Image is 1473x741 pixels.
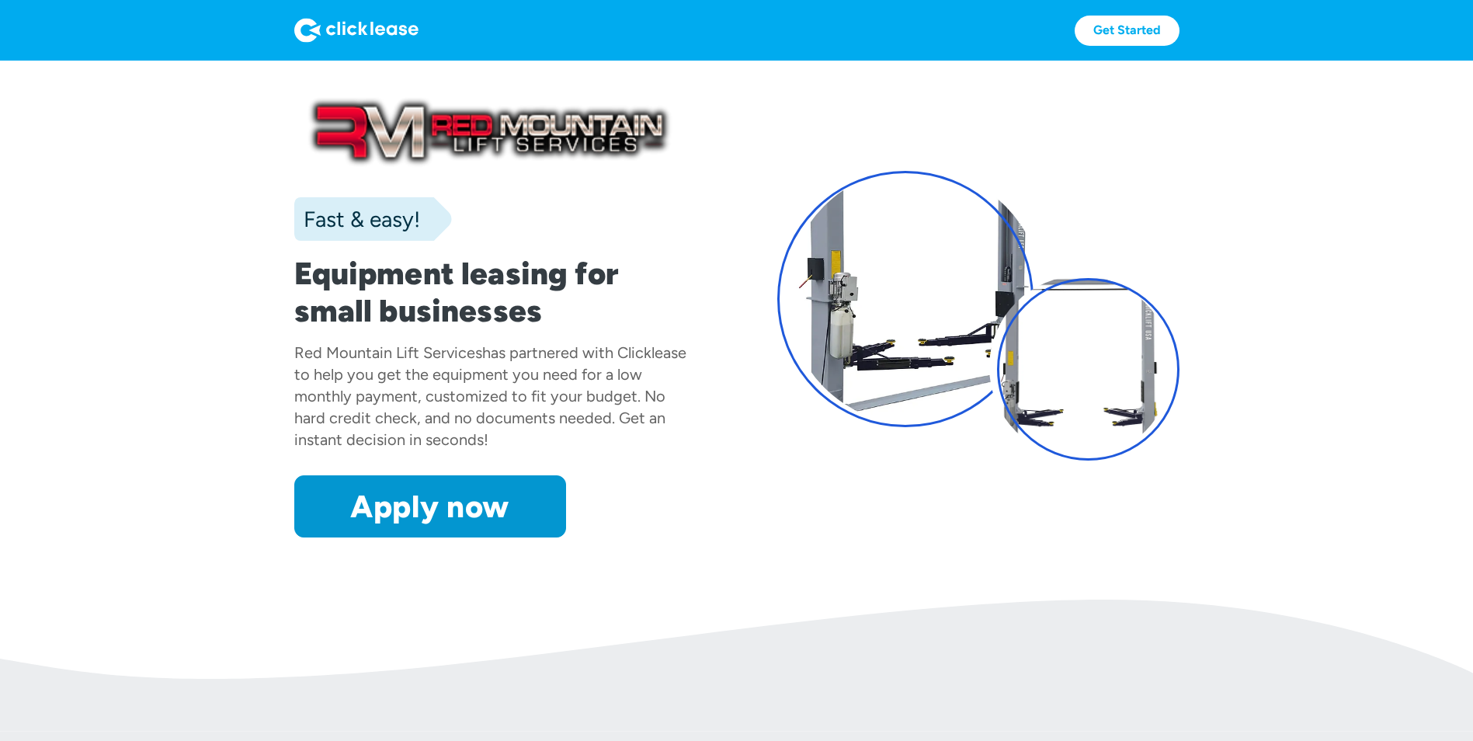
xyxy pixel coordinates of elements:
[1075,16,1179,46] a: Get Started
[294,255,697,329] h1: Equipment leasing for small businesses
[294,343,686,449] div: has partnered with Clicklease to help you get the equipment you need for a low monthly payment, c...
[294,343,482,362] div: Red Mountain Lift Services
[294,204,420,235] div: Fast & easy!
[294,475,566,537] a: Apply now
[294,18,419,43] img: Logo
